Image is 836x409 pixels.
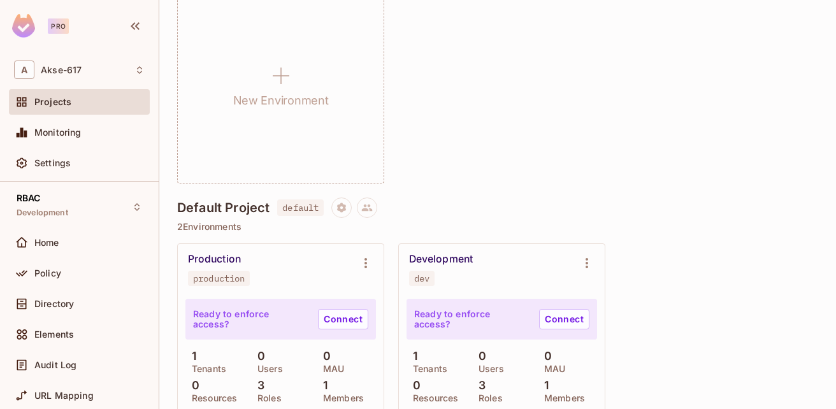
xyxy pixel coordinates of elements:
p: 0 [185,379,199,392]
p: Tenants [407,364,447,374]
p: Users [472,364,504,374]
p: 0 [317,350,331,362]
span: RBAC [17,193,41,203]
span: Development [17,208,68,218]
p: Users [251,364,283,374]
span: Monitoring [34,127,82,138]
span: URL Mapping [34,391,94,401]
p: MAU [538,364,565,374]
p: 3 [472,379,486,392]
p: 0 [407,379,421,392]
h4: Default Project [177,200,270,215]
span: Elements [34,329,74,340]
a: Connect [539,309,589,329]
h1: New Environment [233,91,329,110]
p: 1 [317,379,328,392]
span: Policy [34,268,61,278]
p: 0 [251,350,265,362]
span: Workspace: Akse-617 [41,65,82,75]
span: Project settings [331,204,352,216]
p: 2 Environments [177,222,818,232]
div: Pro [48,18,69,34]
p: Members [538,393,585,403]
p: 1 [538,379,549,392]
span: Settings [34,158,71,168]
p: 3 [251,379,264,392]
a: Connect [318,309,368,329]
span: A [14,61,34,79]
p: 0 [472,350,486,362]
p: MAU [317,364,344,374]
img: SReyMgAAAABJRU5ErkJggg== [12,14,35,38]
span: default [277,199,324,216]
span: Projects [34,97,71,107]
p: 0 [538,350,552,362]
p: Roles [251,393,282,403]
p: Ready to enforce access? [414,309,529,329]
button: Environment settings [353,250,378,276]
div: dev [414,273,429,283]
div: Development [409,253,473,266]
div: production [193,273,245,283]
p: 1 [185,350,196,362]
p: Resources [407,393,458,403]
p: Ready to enforce access? [193,309,308,329]
span: Audit Log [34,360,76,370]
button: Environment settings [574,250,600,276]
p: Roles [472,393,503,403]
p: Resources [185,393,237,403]
p: 1 [407,350,417,362]
p: Members [317,393,364,403]
span: Home [34,238,59,248]
span: Directory [34,299,74,309]
div: Production [188,253,241,266]
p: Tenants [185,364,226,374]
